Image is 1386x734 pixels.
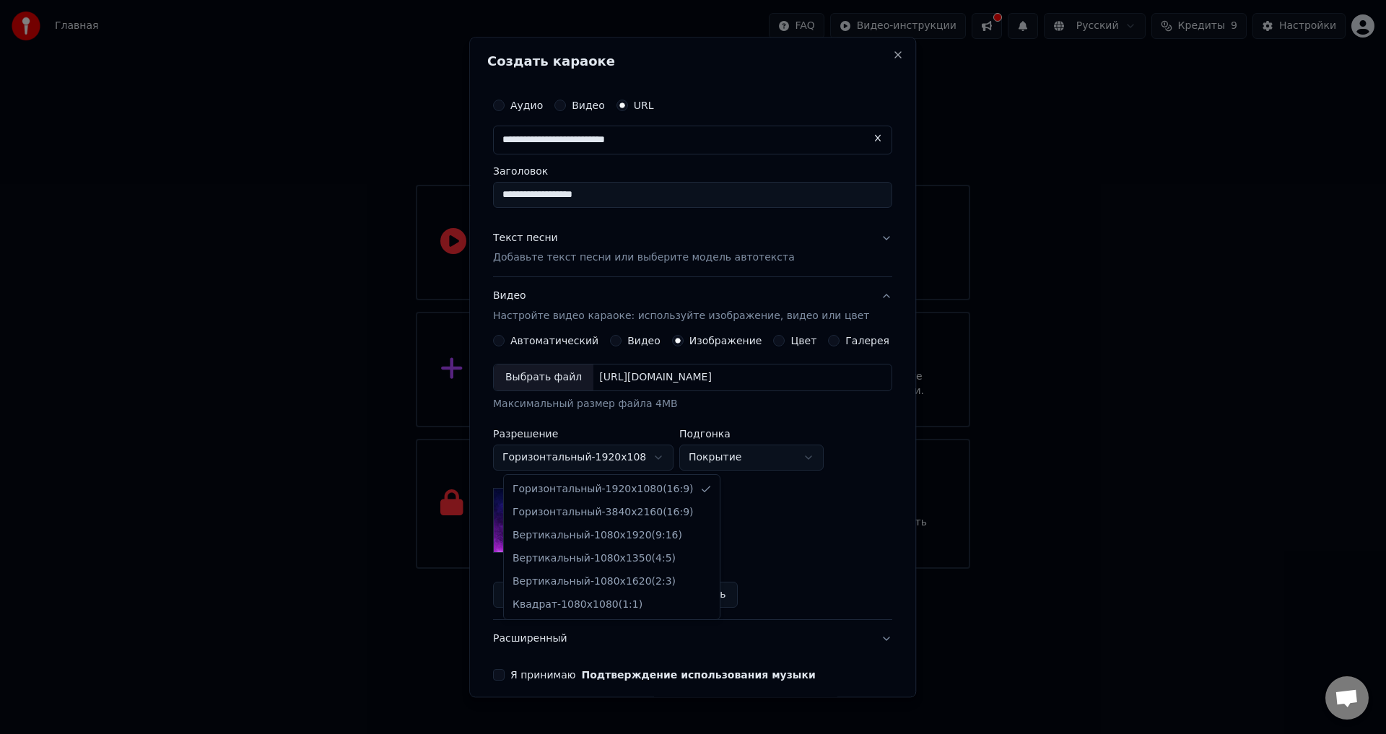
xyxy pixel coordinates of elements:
[513,505,694,520] div: Горизонтальный - 3840 x 2160 ( 16 : 9 )
[513,551,676,566] div: Вертикальный - 1080 x 1350 ( 4 : 5 )
[513,528,682,543] div: Вертикальный - 1080 x 1920 ( 9 : 16 )
[513,598,642,612] div: Квадрат - 1080 x 1080 ( 1 : 1 )
[513,482,694,497] div: Горизонтальный - 1920 x 1080 ( 16 : 9 )
[513,574,676,589] div: Вертикальный - 1080 x 1620 ( 2 : 3 )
